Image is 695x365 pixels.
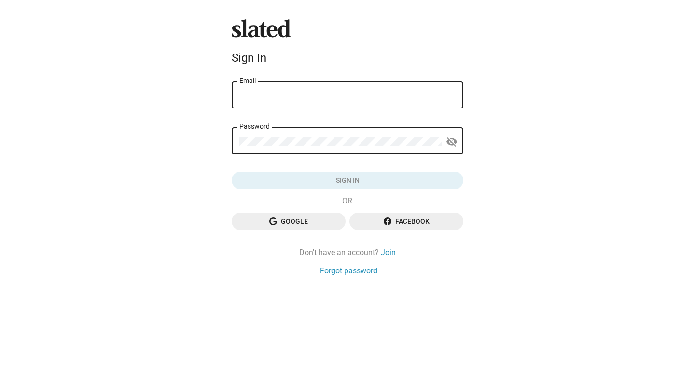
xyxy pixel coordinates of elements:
a: Join [381,247,396,257]
button: Facebook [349,213,463,230]
mat-icon: visibility_off [446,135,458,149]
button: Show password [442,132,461,151]
div: Don't have an account? [232,247,463,257]
button: Google [232,213,346,230]
a: Forgot password [320,266,377,276]
span: Facebook [357,213,456,230]
div: Sign In [232,51,463,65]
span: Google [239,213,338,230]
sl-branding: Sign In [232,19,463,68]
